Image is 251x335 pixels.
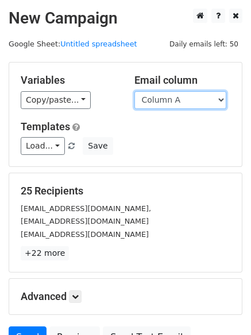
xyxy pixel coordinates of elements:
h5: Advanced [21,290,230,303]
button: Save [83,137,113,155]
iframe: Chat Widget [194,280,251,335]
a: Templates [21,120,70,133]
small: Google Sheet: [9,40,137,48]
h5: Email column [134,74,231,87]
h2: New Campaign [9,9,242,28]
span: Daily emails left: 50 [165,38,242,50]
a: Copy/paste... [21,91,91,109]
a: +22 more [21,246,69,260]
small: [EMAIL_ADDRESS][DOMAIN_NAME] [21,230,149,239]
a: Daily emails left: 50 [165,40,242,48]
a: Untitled spreadsheet [60,40,137,48]
a: Load... [21,137,65,155]
small: [EMAIL_ADDRESS][DOMAIN_NAME] [21,217,149,225]
h5: Variables [21,74,117,87]
h5: 25 Recipients [21,185,230,197]
small: [EMAIL_ADDRESS][DOMAIN_NAME], [21,204,151,213]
